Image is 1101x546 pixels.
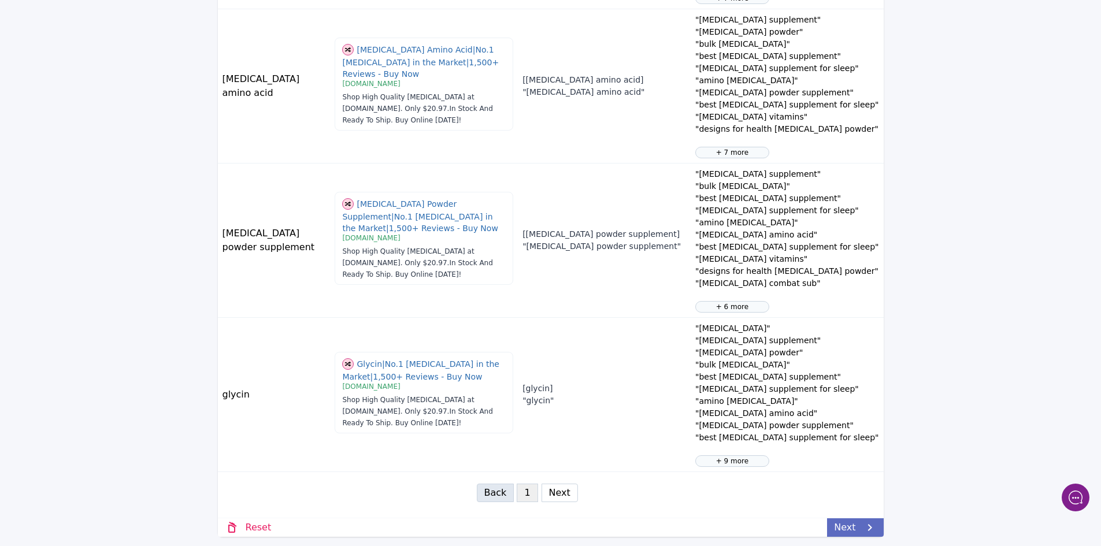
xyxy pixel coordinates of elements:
p: + 7 more [700,147,764,158]
h2: Can I help you with anything? [17,77,214,114]
p: [glycin] [522,382,686,395]
td: [MEDICAL_DATA] amino acid [218,9,335,164]
a: Next [827,518,883,537]
p: "[MEDICAL_DATA] powder" [695,347,879,359]
p: [[MEDICAL_DATA] powder supplement] [522,228,686,240]
p: "best [MEDICAL_DATA] supplement for sleep" [695,432,879,444]
p: "amino [MEDICAL_DATA]" [695,217,879,229]
span: No.1 [MEDICAL_DATA] in the Market [342,359,499,381]
a: Reset [218,518,279,537]
span: Shop High Quality [MEDICAL_DATA] at [DOMAIN_NAME]. Only $20.97 [342,396,474,415]
span: [MEDICAL_DATA] Amino Acid [357,44,476,54]
div: This is a preview. An other 7 negatives will be generated for this ad group. [695,147,769,158]
p: "[MEDICAL_DATA] supplement for sleep" [695,205,879,217]
span: | [386,224,389,233]
button: Back [477,484,514,502]
span: 1,500+ Reviews - Buy Now [373,372,482,381]
p: "[MEDICAL_DATA] supplement" [695,14,879,26]
p: "bulk [MEDICAL_DATA]" [695,180,879,192]
span: Show different combination [342,198,354,209]
span: No.1 [MEDICAL_DATA] in the Market [342,212,492,233]
p: "best [MEDICAL_DATA] supplement" [695,192,879,205]
span: [MEDICAL_DATA] Powder Supplement [342,199,457,221]
p: "[MEDICAL_DATA] vitamins" [695,253,879,265]
span: In Stock And Ready To Ship. Buy Online [DATE]! [342,105,492,124]
span: . [447,105,450,113]
p: "[MEDICAL_DATA] amino acid" [695,229,879,241]
p: "[MEDICAL_DATA] powder" [695,26,879,38]
span: . [447,407,450,415]
p: "bulk [MEDICAL_DATA]" [695,359,879,371]
span: Glycin [357,359,385,368]
p: "[MEDICAL_DATA] powder supplement" [522,240,686,252]
p: + 9 more [700,456,764,466]
span: Show different combination [342,358,354,369]
span: | [370,372,373,381]
div: This is a preview. An other 6 negatives will be generated for this ad group. [695,301,769,313]
span: No.1 [MEDICAL_DATA] in the Market [342,44,494,67]
p: "[MEDICAL_DATA] amino acid" [695,407,879,419]
p: "[MEDICAL_DATA] combat sub" [695,277,879,289]
td: glycin [218,318,335,472]
p: + 6 more [700,302,764,312]
span: | [382,359,385,368]
span: [DOMAIN_NAME] [342,382,400,391]
p: "best [MEDICAL_DATA] supplement for sleep" [695,241,879,253]
iframe: gist-messenger-bubble-iframe [1062,484,1089,511]
p: "glycin" [522,395,686,407]
span: [DOMAIN_NAME] [342,234,400,242]
span: Shop High Quality [MEDICAL_DATA] at [DOMAIN_NAME]. Only $20.97 [342,247,474,267]
span: . [447,259,450,267]
span: 1,500+ Reviews - Buy Now [389,224,498,233]
p: "[MEDICAL_DATA] supplement" [695,168,879,180]
td: [MEDICAL_DATA] powder supplement [218,164,335,318]
p: "best [MEDICAL_DATA] supplement" [695,50,879,62]
span: We run on Gist [97,404,146,411]
button: New conversation [18,135,213,158]
p: "[MEDICAL_DATA] supplement" [695,335,879,347]
p: "[MEDICAL_DATA] supplement for sleep" [695,383,879,395]
p: "bulk [MEDICAL_DATA]" [695,38,879,50]
span: [DOMAIN_NAME] [342,80,400,88]
button: Next [542,484,578,502]
p: "[MEDICAL_DATA] powder supplement" [695,419,879,432]
img: shuffle.svg [342,358,354,370]
p: "[MEDICAL_DATA]" [695,322,879,335]
span: | [466,58,469,67]
span: Shop High Quality [MEDICAL_DATA] at [DOMAIN_NAME]. Only $20.97 [342,93,474,113]
span: 1,500+ Reviews - Buy Now [342,58,499,79]
span: | [391,212,394,221]
span: | [473,44,476,54]
p: "[MEDICAL_DATA] vitamins" [695,111,879,123]
img: shuffle.svg [342,198,354,210]
span: In Stock And Ready To Ship. Buy Online [DATE]! [342,407,492,427]
p: "amino [MEDICAL_DATA]" [695,75,879,87]
span: In Stock And Ready To Ship. Buy Online [DATE]! [342,259,492,278]
p: "[MEDICAL_DATA] powder supplement" [695,87,879,99]
p: "designs for health [MEDICAL_DATA] powder" [695,123,879,135]
h1: Welcome to Fiuti! [17,56,214,75]
p: [[MEDICAL_DATA] amino acid] [522,74,686,86]
p: "[MEDICAL_DATA] amino acid" [522,86,686,98]
p: "amino [MEDICAL_DATA]" [695,395,879,407]
p: "best [MEDICAL_DATA] supplement for sleep" [695,99,879,111]
p: "designs for health [MEDICAL_DATA] powder" [695,265,879,277]
div: This is a preview. An other 9 negatives will be generated for this ad group. [695,455,769,467]
p: "[MEDICAL_DATA] supplement for sleep" [695,62,879,75]
img: shuffle.svg [342,44,354,55]
p: "best [MEDICAL_DATA] supplement" [695,371,879,383]
span: Show different combination [342,43,354,54]
span: New conversation [75,142,139,151]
